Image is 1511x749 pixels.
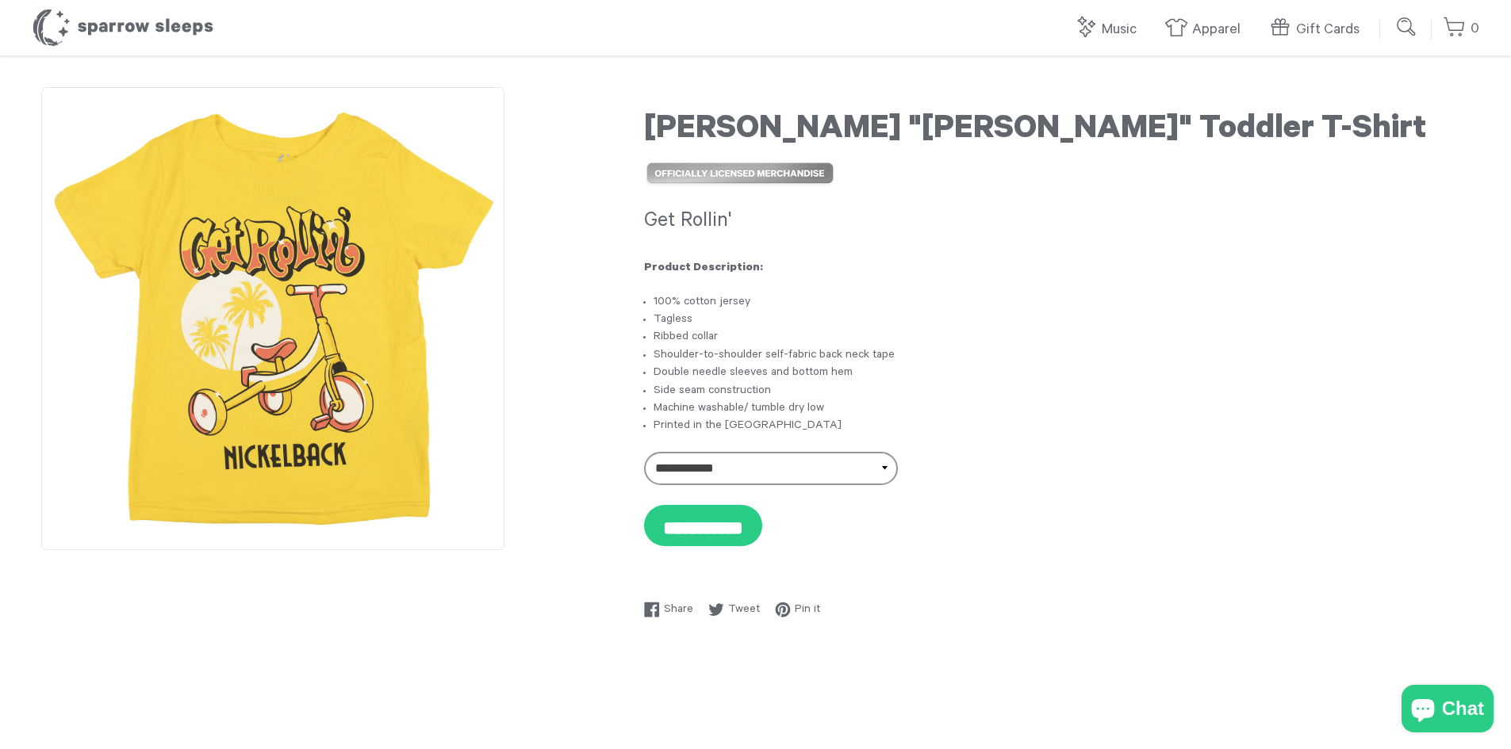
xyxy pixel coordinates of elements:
a: Gift Cards [1268,13,1367,47]
li: Machine washable/ tumble dry low [654,400,1470,418]
li: Shoulder-to-shoulder self-fabric back neck tape [654,347,1470,365]
span: Tweet [728,602,760,619]
li: Side seam construction [654,383,1470,400]
span: Printed in the [GEOGRAPHIC_DATA] [654,420,842,433]
img: Nickelback "Rollin" Toddler T-Shirt [41,87,504,550]
span: 100% cotton jersey [654,296,750,309]
a: 0 [1443,12,1479,46]
h1: Sparrow Sleeps [32,8,214,48]
li: Ribbed collar [654,329,1470,346]
h1: [PERSON_NAME] "[PERSON_NAME]" Toddler T-Shirt [644,112,1470,151]
a: Apparel [1164,13,1248,47]
li: Double needle sleeves and bottom hem [654,365,1470,382]
span: Tagless [654,314,692,327]
input: Submit [1391,11,1423,43]
span: Share [664,602,693,619]
strong: Product Description: [644,262,763,275]
inbox-online-store-chat: Shopify online store chat [1397,685,1498,736]
span: Pin it [795,602,820,619]
a: Music [1074,13,1145,47]
h3: Get Rollin' [644,209,1470,236]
